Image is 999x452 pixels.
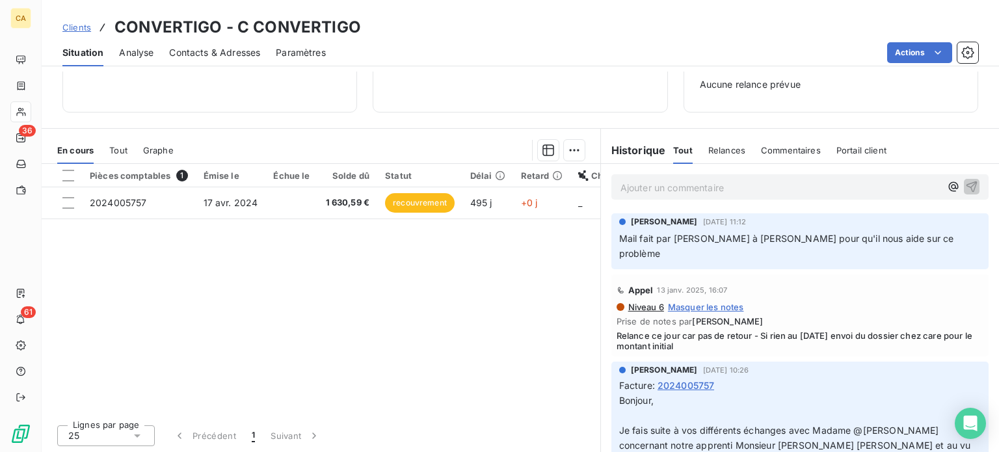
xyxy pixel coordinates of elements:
[692,316,763,326] span: [PERSON_NAME]
[470,197,492,208] span: 495 j
[668,302,744,312] span: Masquer les notes
[617,316,983,326] span: Prise de notes par
[19,125,36,137] span: 36
[252,429,255,442] span: 1
[470,170,505,181] div: Délai
[62,21,91,34] a: Clients
[521,170,563,181] div: Retard
[631,216,698,228] span: [PERSON_NAME]
[165,422,244,449] button: Précédent
[10,423,31,444] img: Logo LeanPay
[57,145,94,155] span: En cours
[10,8,31,29] div: CA
[617,330,983,351] span: Relance ce jour car pas de retour - Si rien au [DATE] envoi du dossier chez care pour le montant ...
[385,193,455,213] span: recouvrement
[619,233,957,259] span: Mail fait par [PERSON_NAME] à [PERSON_NAME] pour qu'il nous aide sur ce problème
[90,170,188,181] div: Pièces comptables
[703,218,747,226] span: [DATE] 11:12
[385,170,455,181] div: Statut
[578,197,582,208] span: _
[700,78,962,91] span: Aucune relance prévue
[169,46,260,59] span: Contacts & Adresses
[90,197,147,208] span: 2024005757
[68,429,79,442] span: 25
[204,170,258,181] div: Émise le
[601,142,666,158] h6: Historique
[708,145,745,155] span: Relances
[114,16,361,39] h3: CONVERTIGO - C CONVERTIGO
[276,46,326,59] span: Paramètres
[10,127,31,148] a: 36
[578,170,638,181] div: Chorus Pro
[657,286,727,294] span: 13 janv. 2025, 16:07
[21,306,36,318] span: 61
[761,145,821,155] span: Commentaires
[109,145,127,155] span: Tout
[628,285,654,295] span: Appel
[176,170,188,181] span: 1
[521,197,538,208] span: +0 j
[263,422,328,449] button: Suivant
[631,364,698,376] span: [PERSON_NAME]
[244,422,263,449] button: 1
[62,46,103,59] span: Situation
[204,197,258,208] span: 17 avr. 2024
[836,145,886,155] span: Portail client
[619,379,655,392] span: Facture :
[119,46,153,59] span: Analyse
[62,22,91,33] span: Clients
[619,395,654,406] span: Bonjour,
[326,196,370,209] span: 1 630,59 €
[658,379,715,392] span: 2024005757
[326,170,370,181] div: Solde dû
[887,42,952,63] button: Actions
[627,302,664,312] span: Niveau 6
[143,145,174,155] span: Graphe
[273,170,310,181] div: Échue le
[673,145,693,155] span: Tout
[703,366,749,374] span: [DATE] 10:26
[955,408,986,439] div: Open Intercom Messenger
